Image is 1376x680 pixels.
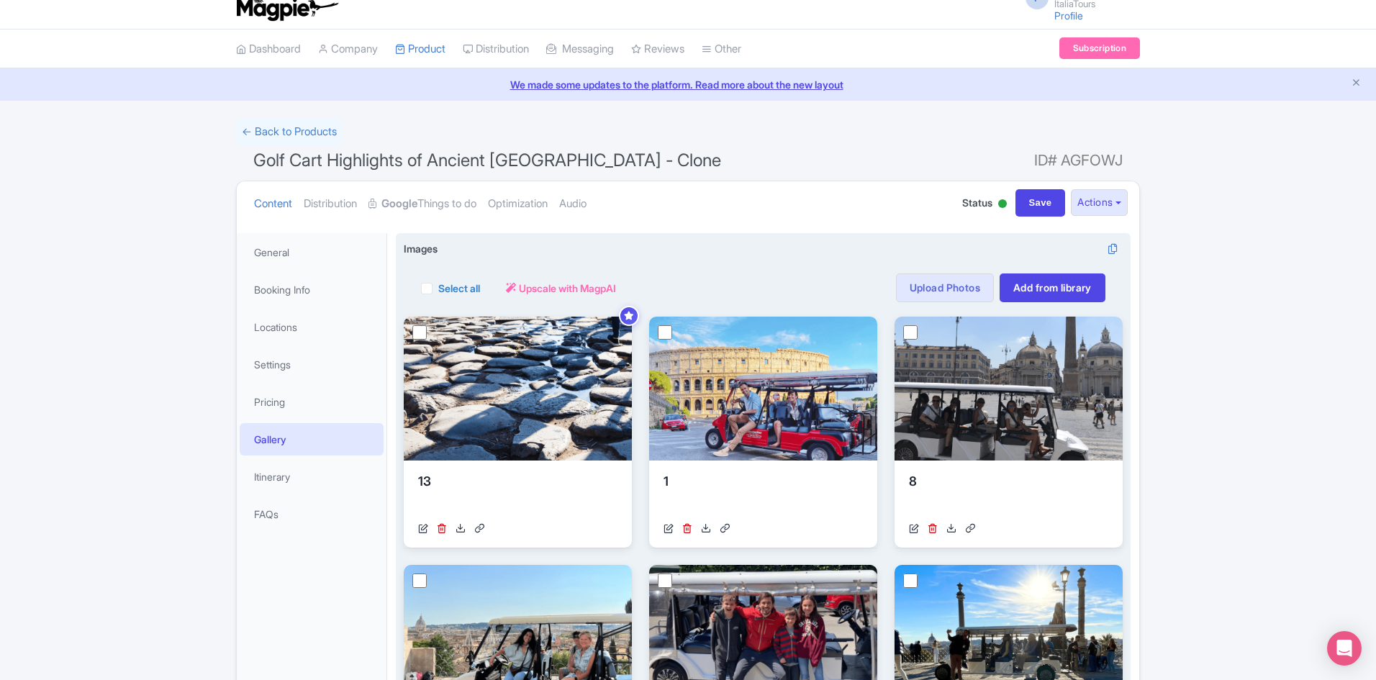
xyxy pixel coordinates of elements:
[240,386,384,418] a: Pricing
[1327,631,1362,666] div: Open Intercom Messenger
[1071,189,1128,216] button: Actions
[559,181,587,227] a: Audio
[995,194,1010,216] div: Active
[1059,37,1140,59] a: Subscription
[1034,146,1123,175] span: ID# AGFOWJ
[395,30,445,69] a: Product
[488,181,548,227] a: Optimization
[962,195,992,210] span: Status
[546,30,614,69] a: Messaging
[519,281,616,296] span: Upscale with MagpAI
[253,150,721,171] span: Golf Cart Highlights of Ancient [GEOGRAPHIC_DATA] - Clone
[240,348,384,381] a: Settings
[404,241,438,256] span: Images
[631,30,684,69] a: Reviews
[1054,9,1083,22] a: Profile
[9,77,1367,92] a: We made some updates to the platform. Read more about the new layout
[240,461,384,493] a: Itinerary
[418,472,617,515] div: 13
[463,30,529,69] a: Distribution
[254,181,292,227] a: Content
[240,423,384,455] a: Gallery
[240,498,384,530] a: FAQs
[702,30,741,69] a: Other
[381,196,417,212] strong: Google
[236,30,301,69] a: Dashboard
[1015,189,1066,217] input: Save
[664,472,863,515] div: 1
[304,181,357,227] a: Distribution
[240,273,384,306] a: Booking Info
[318,30,378,69] a: Company
[236,118,343,146] a: ← Back to Products
[438,281,480,296] label: Select all
[240,311,384,343] a: Locations
[240,236,384,268] a: General
[506,281,616,296] a: Upscale with MagpAI
[368,181,476,227] a: GoogleThings to do
[1000,273,1105,302] a: Add from library
[1351,76,1362,92] button: Close announcement
[909,472,1108,515] div: 8
[896,273,994,302] a: Upload Photos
